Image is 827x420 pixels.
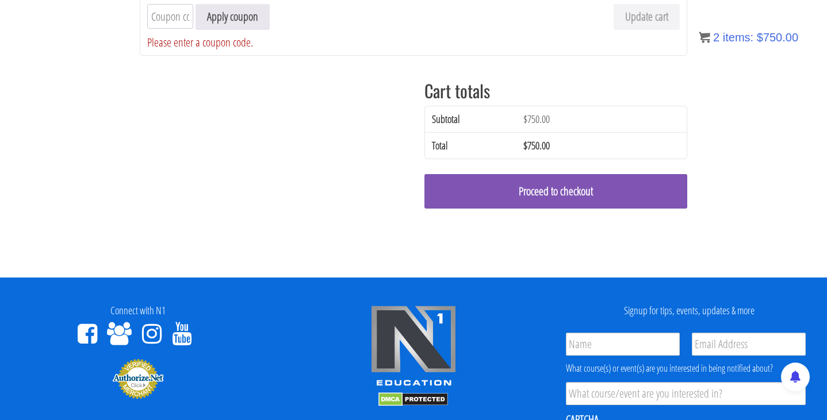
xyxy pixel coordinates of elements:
p: Please enter a coupon code. [147,34,270,50]
bdi: 750.00 [523,112,550,126]
th: Subtotal [425,106,516,132]
button: Update cart [614,4,680,30]
input: Email Address [692,333,806,356]
img: icon11.png [699,32,710,43]
iframe: Secure express checkout frame [422,224,690,228]
h4: Signup for tips, events, updates & more [560,305,818,317]
input: Name [566,333,680,356]
input: Coupon code [147,4,193,29]
img: DMCA.com Protection Status [378,392,448,406]
span: $ [523,112,527,126]
span: items: [723,31,753,44]
div: What course(s) or event(s) are you interested in being notified about? [566,361,806,375]
th: Total [425,132,516,159]
bdi: 750.00 [757,31,798,44]
h4: Connect with N1 [9,305,267,317]
h2: Cart totals [424,81,687,100]
button: Apply coupon [196,4,270,30]
iframe: Secure express checkout frame [422,218,690,222]
bdi: 750.00 [523,138,550,152]
span: $ [757,31,763,44]
img: Authorize.Net Merchant - Click to Verify [112,358,164,399]
span: 2 [713,31,719,44]
span: $ [523,138,527,152]
input: What course/event are you interested in? [566,382,806,405]
img: n1-edu-logo [370,305,457,390]
a: 2 items: $750.00 [699,31,798,44]
a: Proceed to checkout [424,174,687,209]
iframe: Secure express checkout frame [422,229,690,234]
